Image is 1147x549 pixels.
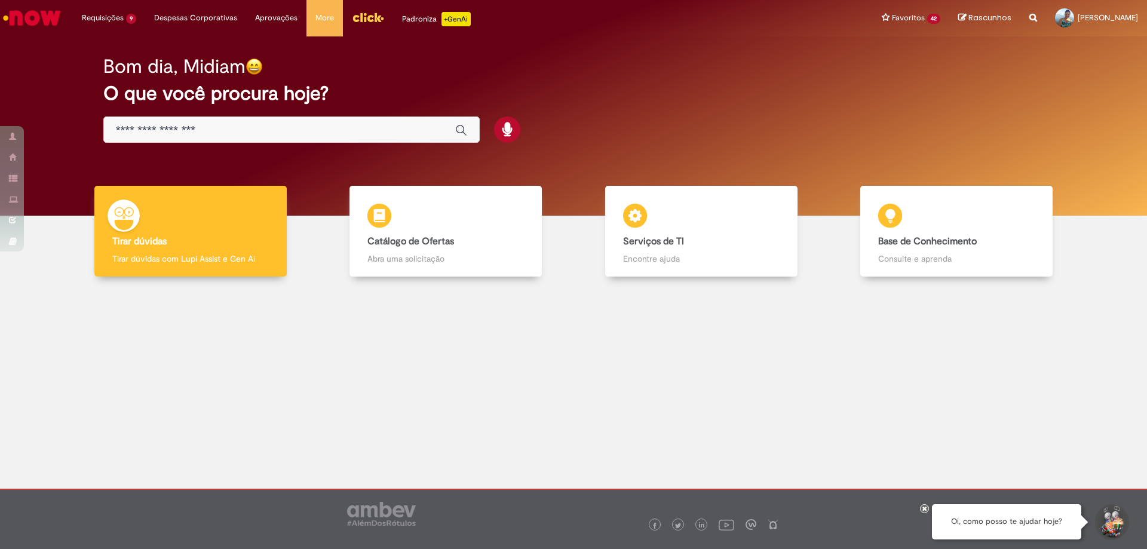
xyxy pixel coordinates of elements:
button: Iniciar Conversa de Suporte [1093,504,1129,540]
p: Tirar dúvidas com Lupi Assist e Gen Ai [112,253,269,265]
p: Encontre ajuda [623,253,780,265]
img: logo_footer_ambev_rotulo_gray.png [347,502,416,526]
img: happy-face.png [246,58,263,75]
a: Catálogo de Ofertas Abra uma solicitação [318,186,574,277]
span: 9 [126,14,136,24]
p: Consulte e aprenda [878,253,1035,265]
img: logo_footer_youtube.png [719,517,734,532]
span: Favoritos [892,12,925,24]
img: logo_footer_twitter.png [675,523,681,529]
span: [PERSON_NAME] [1078,13,1138,23]
img: ServiceNow [1,6,63,30]
span: More [315,12,334,24]
b: Base de Conhecimento [878,235,977,247]
p: +GenAi [441,12,471,26]
b: Catálogo de Ofertas [367,235,454,247]
b: Serviços de TI [623,235,684,247]
span: Rascunhos [968,12,1011,23]
img: logo_footer_naosei.png [768,519,778,530]
h2: Bom dia, Midiam [103,56,246,77]
img: logo_footer_workplace.png [746,519,756,530]
span: Despesas Corporativas [154,12,237,24]
a: Tirar dúvidas Tirar dúvidas com Lupi Assist e Gen Ai [63,186,318,277]
img: logo_footer_facebook.png [652,523,658,529]
a: Base de Conhecimento Consulte e aprenda [829,186,1085,277]
span: Requisições [82,12,124,24]
img: logo_footer_linkedin.png [699,522,705,529]
span: Aprovações [255,12,298,24]
img: click_logo_yellow_360x200.png [352,8,384,26]
div: Padroniza [402,12,471,26]
b: Tirar dúvidas [112,235,167,247]
p: Abra uma solicitação [367,253,524,265]
a: Rascunhos [958,13,1011,24]
h2: O que você procura hoje? [103,83,1044,104]
a: Serviços de TI Encontre ajuda [573,186,829,277]
span: 42 [927,14,940,24]
div: Oi, como posso te ajudar hoje? [932,504,1081,539]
